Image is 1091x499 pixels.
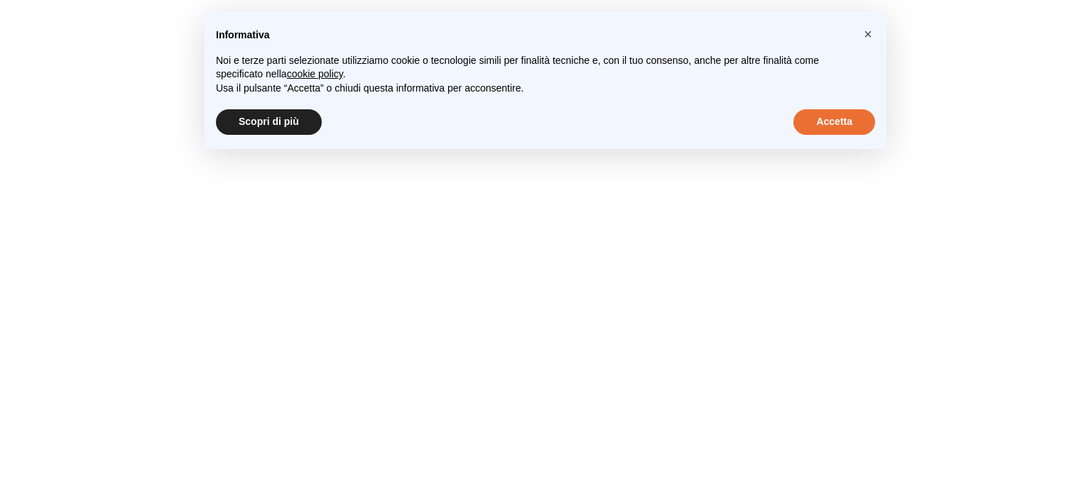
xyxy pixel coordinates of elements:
[216,54,852,82] p: Noi e terze parti selezionate utilizziamo cookie o tecnologie simili per finalità tecniche e, con...
[216,82,852,96] p: Usa il pulsante “Accetta” o chiudi questa informativa per acconsentire.
[287,68,343,79] a: cookie policy
[216,28,852,43] h2: Informativa
[857,23,879,45] button: Chiudi questa informativa
[793,109,875,135] button: Accetta
[864,26,872,42] span: ×
[216,109,322,135] button: Scopri di più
